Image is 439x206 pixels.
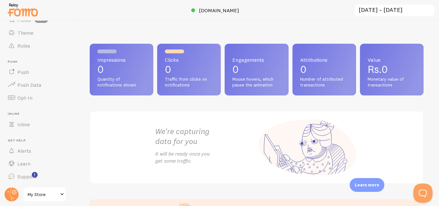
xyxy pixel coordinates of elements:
a: Theme [4,26,70,39]
p: Learn more [355,182,379,188]
div: Learn more [350,178,384,192]
a: Learn [4,157,70,170]
span: Impressions [97,57,146,62]
span: Value [368,57,416,62]
a: Push Data [4,78,70,91]
span: Rs.0 [368,63,388,76]
a: Rules [4,39,70,52]
span: Engagements [232,57,281,62]
span: Theme [17,30,33,36]
p: It will be ready once you get some traffic [155,150,257,165]
a: Inline [4,118,70,131]
span: Push Data [17,82,41,88]
span: Rules [17,42,30,49]
span: Push [8,60,70,64]
iframe: Help Scout Beacon - Open [413,184,433,203]
a: Support [4,170,70,183]
p: 0 [165,64,213,75]
svg: <p>Watch New Feature Tutorials!</p> [32,172,38,178]
span: Inline [8,112,70,116]
span: Opt-In [17,94,32,101]
span: Number of attributed transactions [300,76,348,88]
img: fomo-relay-logo-orange.svg [7,2,39,18]
span: Get Help [8,139,70,143]
span: Support [17,173,36,180]
span: My Store [28,191,58,198]
span: Alerts [17,148,31,154]
span: Mouse hovers, which pause the animation [232,76,281,88]
span: Inline [17,121,30,128]
span: Monetary value of transactions [368,76,416,88]
p: 0 [97,64,146,75]
span: Learn [17,160,31,167]
a: Opt-In [4,91,70,104]
h2: We're capturing data for you [155,126,257,146]
p: 0 [232,64,281,75]
span: Quantity of notifications shown [97,76,146,88]
p: 0 [300,64,348,75]
span: Traffic from clicks on notifications [165,76,213,88]
a: My Store [23,187,67,202]
span: Attributions [300,57,348,62]
a: Alerts [4,144,70,157]
span: Push [17,69,29,75]
span: Clicks [165,57,213,62]
a: Push [4,66,70,78]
